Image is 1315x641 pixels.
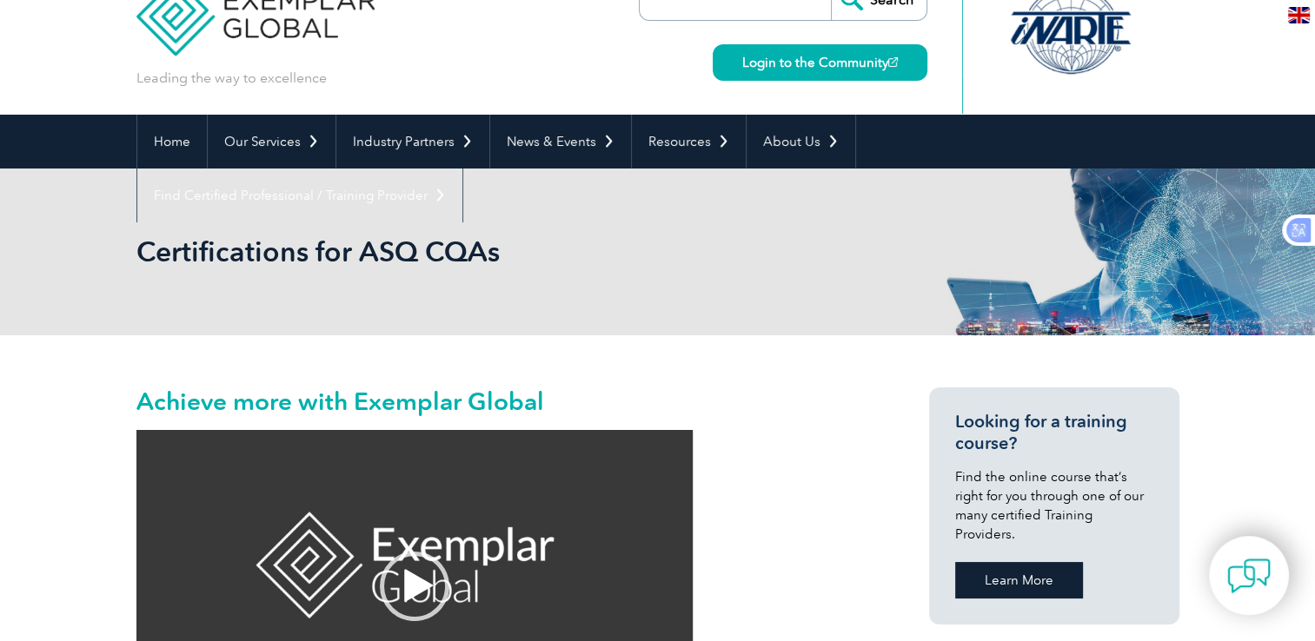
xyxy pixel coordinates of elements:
a: Our Services [208,115,335,169]
a: Learn More [955,562,1083,598]
img: en [1288,7,1310,23]
a: News & Events [490,115,631,169]
a: Industry Partners [336,115,489,169]
h2: Certifications for ASQ CQAs [136,238,867,266]
p: Leading the way to excellence [136,69,327,88]
a: About Us [747,115,855,169]
p: Find the online course that’s right for you through one of our many certified Training Providers. [955,467,1153,544]
a: Login to the Community [713,44,927,81]
h2: Achieve more with Exemplar Global [136,387,867,415]
a: Resources [632,115,746,169]
div: Play [380,552,449,621]
h3: Looking for a training course? [955,411,1153,454]
img: open_square.png [888,57,898,67]
a: Find Certified Professional / Training Provider [137,169,462,222]
a: Home [137,115,207,169]
img: contact-chat.png [1227,554,1271,598]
